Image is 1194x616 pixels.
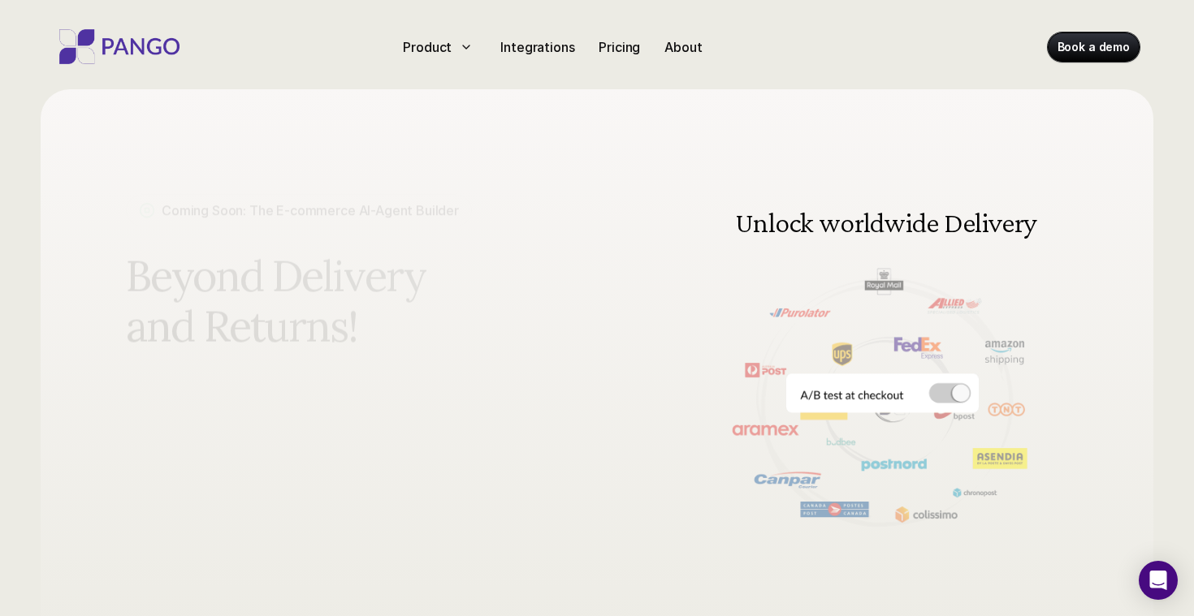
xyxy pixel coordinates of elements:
[1027,347,1052,372] img: Next Arrow
[126,251,626,352] span: Beyond Delivery and Returns!
[1048,32,1140,62] a: Book a demo
[658,34,708,60] a: About
[1139,561,1178,600] div: Open Intercom Messenger
[500,37,574,57] p: Integrations
[664,37,702,57] p: About
[494,34,581,60] a: Integrations
[1058,39,1130,55] p: Book a demo
[599,37,640,57] p: Pricing
[712,347,737,372] img: Back Arrow
[696,171,1068,547] img: Delivery and shipping management software doing A/B testing at the checkout for different carrier...
[162,200,459,220] p: Coming Soon: The E-commerce AI-Agent Builder
[403,37,452,57] p: Product
[592,34,647,60] a: Pricing
[712,347,737,372] button: Previous
[732,208,1040,237] h3: Unlock worldwide Delivery
[1027,347,1052,372] button: Next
